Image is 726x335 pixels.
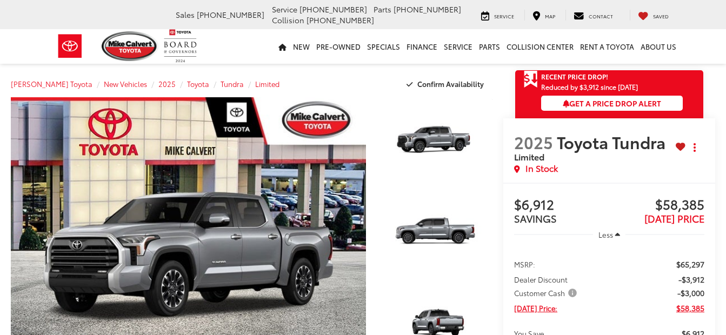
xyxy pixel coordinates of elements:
[541,72,608,81] span: Recent Price Drop!
[441,29,476,64] a: Service
[104,79,147,89] a: New Vehicles
[374,4,391,15] span: Parts
[630,10,677,21] a: My Saved Vehicles
[476,29,503,64] a: Parts
[290,29,313,64] a: New
[176,9,195,20] span: Sales
[676,303,704,313] span: $58,385
[524,70,538,89] span: Get Price Drop Alert
[685,138,704,157] button: Actions
[514,197,609,213] span: $6,912
[307,15,374,25] span: [PHONE_NUMBER]
[563,98,661,109] span: Get a Price Drop Alert
[364,29,403,64] a: Specials
[653,12,669,19] span: Saved
[565,10,621,21] a: Contact
[514,274,568,285] span: Dealer Discount
[525,162,558,175] span: In Stock
[577,29,637,64] a: Rent a Toyota
[255,79,279,89] a: Limited
[515,70,704,83] a: Get Price Drop Alert Recent Price Drop!
[221,79,244,89] a: Tundra
[514,287,581,298] button: Customer Cash
[557,130,669,153] span: Toyota Tundra
[378,189,492,275] a: Expand Photo 2
[275,29,290,64] a: Home
[514,287,579,298] span: Customer Cash
[377,97,494,184] img: 2025 Toyota Tundra Limited
[272,4,297,15] span: Service
[11,79,92,89] a: [PERSON_NAME] Toyota
[678,274,704,285] span: -$3,912
[102,31,159,61] img: Mike Calvert Toyota
[514,303,557,313] span: [DATE] Price:
[378,97,492,183] a: Expand Photo 1
[272,15,304,25] span: Collision
[473,10,522,21] a: Service
[514,259,535,270] span: MSRP:
[644,211,704,225] span: [DATE] PRICE
[494,12,514,19] span: Service
[677,287,704,298] span: -$3,000
[514,211,557,225] span: SAVINGS
[313,29,364,64] a: Pre-Owned
[503,29,577,64] a: Collision Center
[197,9,264,20] span: [PHONE_NUMBER]
[545,12,555,19] span: Map
[524,10,563,21] a: Map
[514,130,553,153] span: 2025
[609,197,704,213] span: $58,385
[694,143,696,152] span: dropdown dots
[541,83,683,90] span: Reduced by $3,912 since [DATE]
[158,79,176,89] a: 2025
[50,29,90,64] img: Toyota
[187,79,209,89] a: Toyota
[589,12,613,19] span: Contact
[593,225,625,244] button: Less
[637,29,680,64] a: About Us
[676,259,704,270] span: $65,297
[598,230,613,239] span: Less
[514,150,544,163] span: Limited
[394,4,461,15] span: [PHONE_NUMBER]
[377,189,494,276] img: 2025 Toyota Tundra Limited
[403,29,441,64] a: Finance
[299,4,367,15] span: [PHONE_NUMBER]
[401,75,493,93] button: Confirm Availability
[417,79,484,89] span: Confirm Availability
